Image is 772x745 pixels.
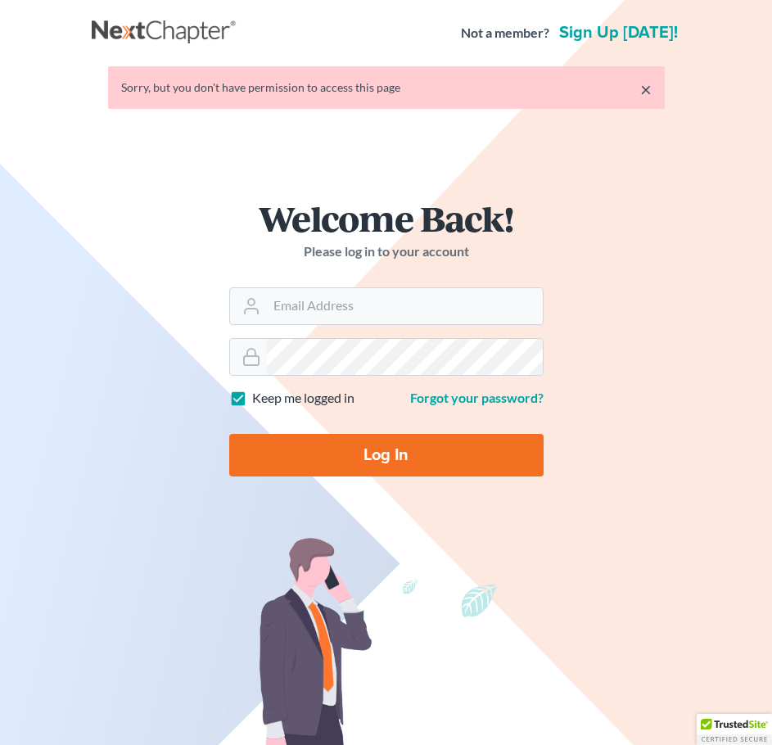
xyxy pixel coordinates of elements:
[229,201,544,236] h1: Welcome Back!
[229,434,544,476] input: Log In
[229,242,544,261] p: Please log in to your account
[697,714,772,745] div: TrustedSite Certified
[461,24,549,43] strong: Not a member?
[121,79,652,96] div: Sorry, but you don't have permission to access this page
[410,390,544,405] a: Forgot your password?
[267,288,543,324] input: Email Address
[640,79,652,99] a: ×
[556,25,681,41] a: Sign up [DATE]!
[252,389,354,408] label: Keep me logged in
